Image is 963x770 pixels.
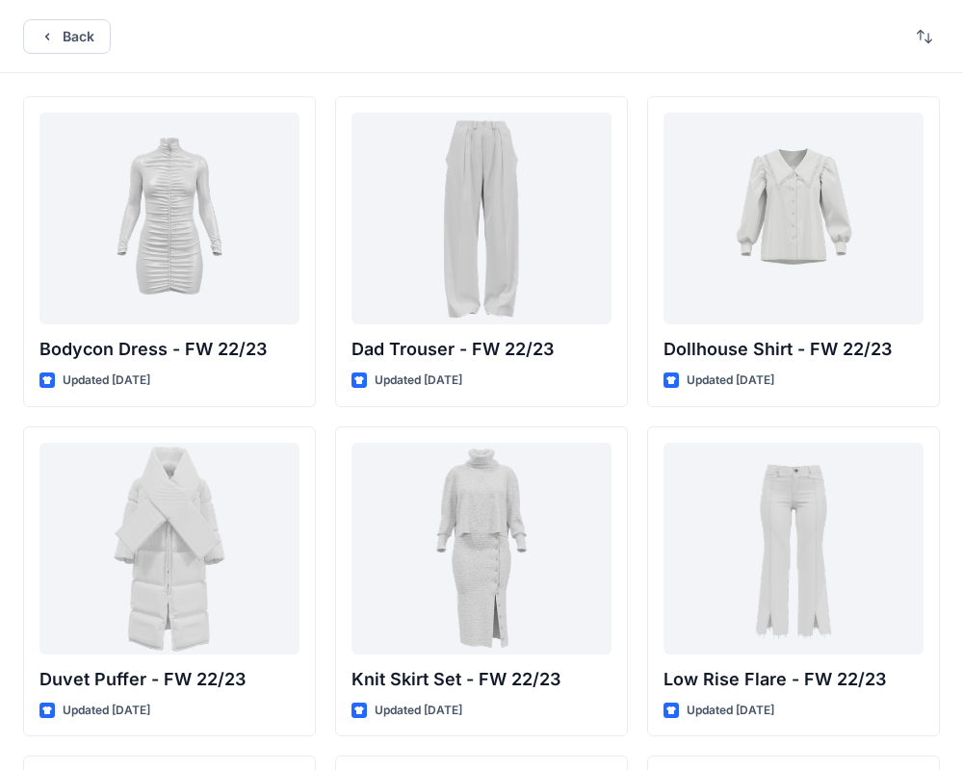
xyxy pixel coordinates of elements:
[39,443,299,654] a: Duvet Puffer - FW 22/23
[664,443,924,654] a: Low Rise Flare - FW 22/23
[664,666,924,693] p: Low Rise Flare - FW 22/23
[39,336,299,363] p: Bodycon Dress - FW 22/23
[351,113,612,324] a: Dad Trouser - FW 22/23
[664,113,924,324] a: Dollhouse Shirt - FW 22/23
[23,19,111,54] button: Back
[664,336,924,363] p: Dollhouse Shirt - FW 22/23
[63,701,150,721] p: Updated [DATE]
[63,371,150,391] p: Updated [DATE]
[687,371,774,391] p: Updated [DATE]
[687,701,774,721] p: Updated [DATE]
[351,336,612,363] p: Dad Trouser - FW 22/23
[39,666,299,693] p: Duvet Puffer - FW 22/23
[375,701,462,721] p: Updated [DATE]
[375,371,462,391] p: Updated [DATE]
[351,666,612,693] p: Knit Skirt Set - FW 22/23
[351,443,612,654] a: Knit Skirt Set - FW 22/23
[39,113,299,324] a: Bodycon Dress - FW 22/23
